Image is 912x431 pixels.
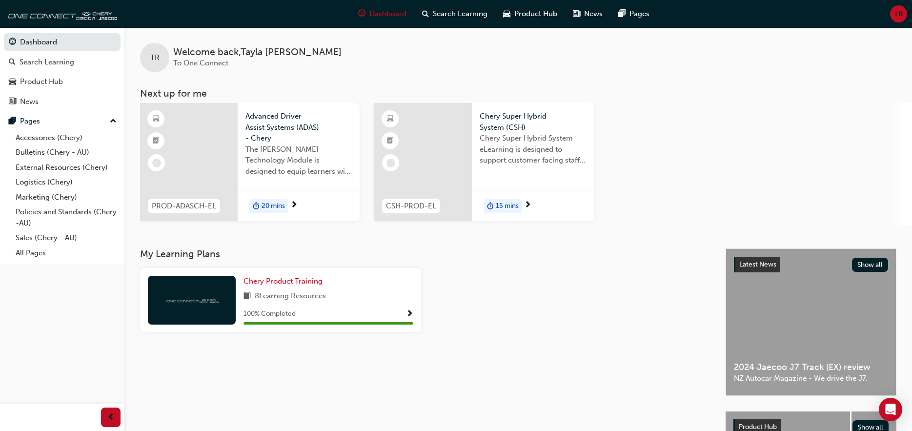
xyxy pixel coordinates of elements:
a: All Pages [12,246,121,261]
span: guage-icon [358,8,365,20]
button: Pages [4,112,121,130]
span: next-icon [524,201,531,210]
button: DashboardSearch LearningProduct HubNews [4,31,121,112]
a: Latest NewsShow all2024 Jaecoo J7 Track (EX) reviewNZ Autocar Magazine - We drive the J7. [726,248,896,396]
span: The [PERSON_NAME] Technology Module is designed to equip learners with essential knowledge about ... [245,144,352,177]
a: search-iconSearch Learning [414,4,495,24]
span: search-icon [422,8,429,20]
span: Dashboard [369,8,406,20]
span: up-icon [110,115,117,128]
div: News [20,96,39,107]
span: TR [894,8,903,20]
img: oneconnect [165,295,219,305]
button: TR [890,5,907,22]
span: booktick-icon [153,135,160,147]
button: Show all [852,258,889,272]
span: PROD-ADASCH-EL [152,201,216,212]
span: search-icon [9,58,16,67]
span: Chery Product Training [243,277,323,286]
span: News [584,8,603,20]
a: Chery Product Training [243,276,326,287]
span: 20 mins [262,201,285,212]
a: PROD-ADASCH-ELAdvanced Driver Assist Systems (ADAS) - CheryThe [PERSON_NAME] Technology Module is... [140,103,360,221]
span: CSH-PROD-EL [386,201,436,212]
span: news-icon [9,98,16,106]
a: Latest NewsShow all [734,257,888,272]
span: next-icon [290,201,298,210]
span: news-icon [573,8,580,20]
span: 15 mins [496,201,519,212]
span: Product Hub [739,423,777,431]
span: booktick-icon [387,135,394,147]
span: car-icon [9,78,16,86]
button: Show Progress [406,308,413,320]
a: Product Hub [4,73,121,91]
a: Sales (Chery - AU) [12,230,121,246]
span: Chery Super Hybrid System (CSH) [480,111,586,133]
span: book-icon [243,290,251,303]
span: Advanced Driver Assist Systems (ADAS) - Chery [245,111,352,144]
a: car-iconProduct Hub [495,4,565,24]
a: News [4,93,121,111]
span: 2024 Jaecoo J7 Track (EX) review [734,362,888,373]
a: Policies and Standards (Chery -AU) [12,205,121,230]
img: oneconnect [5,4,117,23]
span: learningRecordVerb_NONE-icon [386,159,395,167]
div: Product Hub [20,76,63,87]
div: Open Intercom Messenger [879,398,902,421]
a: guage-iconDashboard [350,4,414,24]
span: learningResourceType_ELEARNING-icon [153,113,160,125]
span: guage-icon [9,38,16,47]
div: Search Learning [20,57,74,68]
a: Accessories (Chery) [12,130,121,145]
div: Pages [20,116,40,127]
span: Chery Super Hybrid System eLearning is designed to support customer facing staff with the underst... [480,133,586,166]
h3: Next up for me [124,88,912,99]
span: duration-icon [253,200,260,213]
span: car-icon [503,8,510,20]
a: Search Learning [4,53,121,71]
span: 100 % Completed [243,308,296,320]
span: TR [150,52,160,63]
span: 8 Learning Resources [255,290,326,303]
span: NZ Autocar Magazine - We drive the J7. [734,373,888,384]
span: pages-icon [618,8,626,20]
span: duration-icon [487,200,494,213]
span: learningRecordVerb_NONE-icon [152,159,161,167]
a: Dashboard [4,33,121,51]
a: pages-iconPages [610,4,657,24]
span: Pages [629,8,649,20]
span: Welcome back , Tayla [PERSON_NAME] [173,47,342,58]
span: Search Learning [433,8,487,20]
span: prev-icon [107,411,115,424]
a: Logistics (Chery) [12,175,121,190]
span: Latest News [739,260,776,268]
span: Show Progress [406,310,413,319]
span: Product Hub [514,8,557,20]
span: To One Connect [173,59,228,67]
a: Marketing (Chery) [12,190,121,205]
span: pages-icon [9,117,16,126]
a: news-iconNews [565,4,610,24]
a: Bulletins (Chery - AU) [12,145,121,160]
span: learningResourceType_ELEARNING-icon [387,113,394,125]
h3: My Learning Plans [140,248,710,260]
a: External Resources (Chery) [12,160,121,175]
a: CSH-PROD-ELChery Super Hybrid System (CSH)Chery Super Hybrid System eLearning is designed to supp... [374,103,594,221]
